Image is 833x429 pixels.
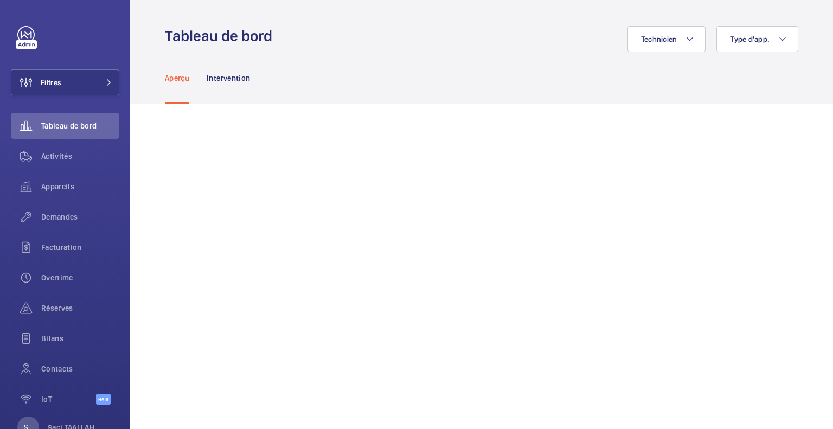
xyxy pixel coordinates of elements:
[165,73,189,84] p: Aperçu
[96,394,111,405] span: Beta
[41,272,119,283] span: Overtime
[41,303,119,313] span: Réserves
[165,26,279,46] h1: Tableau de bord
[41,77,61,88] span: Filtres
[641,35,677,43] span: Technicien
[41,181,119,192] span: Appareils
[716,26,798,52] button: Type d'app.
[41,394,96,405] span: IoT
[41,333,119,344] span: Bilans
[41,120,119,131] span: Tableau de bord
[11,69,119,95] button: Filtres
[41,151,119,162] span: Activités
[207,73,250,84] p: Intervention
[627,26,706,52] button: Technicien
[41,363,119,374] span: Contacts
[41,242,119,253] span: Facturation
[730,35,770,43] span: Type d'app.
[41,212,119,222] span: Demandes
